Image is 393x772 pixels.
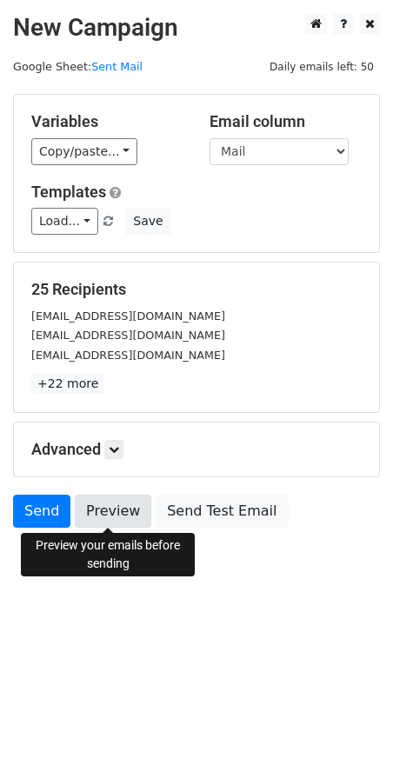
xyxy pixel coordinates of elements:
[31,280,362,299] h5: 25 Recipients
[31,440,362,459] h5: Advanced
[91,60,143,73] a: Sent Mail
[263,60,380,73] a: Daily emails left: 50
[31,329,225,342] small: [EMAIL_ADDRESS][DOMAIN_NAME]
[263,57,380,77] span: Daily emails left: 50
[31,349,225,362] small: [EMAIL_ADDRESS][DOMAIN_NAME]
[13,60,143,73] small: Google Sheet:
[13,495,70,528] a: Send
[31,112,183,131] h5: Variables
[31,183,106,201] a: Templates
[75,495,151,528] a: Preview
[156,495,288,528] a: Send Test Email
[125,208,170,235] button: Save
[31,309,225,323] small: [EMAIL_ADDRESS][DOMAIN_NAME]
[21,533,195,576] div: Preview your emails before sending
[13,13,380,43] h2: New Campaign
[210,112,362,131] h5: Email column
[306,689,393,772] iframe: Chat Widget
[31,138,137,165] a: Copy/paste...
[306,689,393,772] div: 聊天小工具
[31,373,104,395] a: +22 more
[31,208,98,235] a: Load...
